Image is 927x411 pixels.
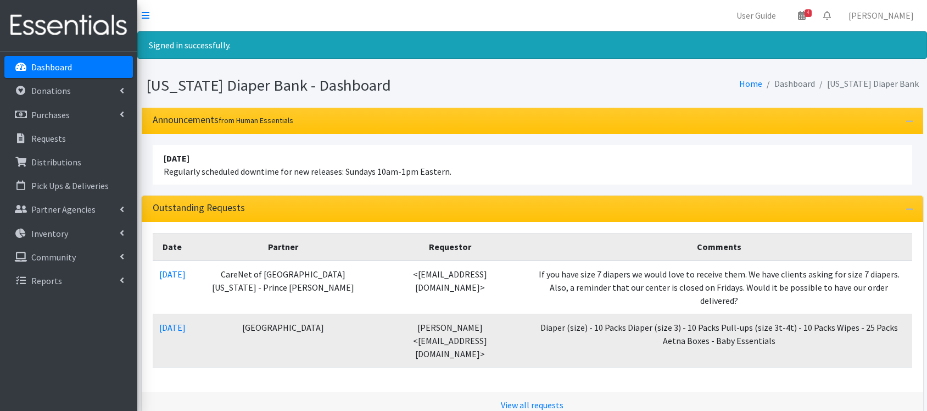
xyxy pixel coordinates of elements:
[739,78,762,89] a: Home
[153,202,245,214] h3: Outstanding Requests
[4,151,133,173] a: Distributions
[4,223,133,245] a: Inventory
[840,4,923,26] a: [PERSON_NAME]
[4,56,133,78] a: Dashboard
[153,114,293,126] h3: Announcements
[31,109,70,120] p: Purchases
[526,233,912,260] th: Comments
[31,204,96,215] p: Partner Agencies
[805,9,812,17] span: 4
[526,314,912,367] td: Diaper (size) - 10 Packs Diaper (size 3) - 10 Packs Pull-ups (size 3t-4t) - 10 Packs Wipes - 25 P...
[4,127,133,149] a: Requests
[137,31,927,59] div: Signed in successfully.
[219,115,293,125] small: from Human Essentials
[31,252,76,263] p: Community
[4,80,133,102] a: Donations
[762,76,815,92] li: Dashboard
[374,260,526,314] td: <[EMAIL_ADDRESS][DOMAIN_NAME]>
[815,76,919,92] li: [US_STATE] Diaper Bank
[4,246,133,268] a: Community
[31,275,62,286] p: Reports
[374,233,526,260] th: Requestor
[192,260,375,314] td: CareNet of [GEOGRAPHIC_DATA][US_STATE] - Prince [PERSON_NAME]
[159,322,186,333] a: [DATE]
[164,153,189,164] strong: [DATE]
[31,228,68,239] p: Inventory
[153,233,192,260] th: Date
[192,233,375,260] th: Partner
[501,399,563,410] a: View all requests
[31,180,109,191] p: Pick Ups & Deliveries
[159,269,186,280] a: [DATE]
[728,4,785,26] a: User Guide
[146,76,528,95] h1: [US_STATE] Diaper Bank - Dashboard
[4,7,133,44] img: HumanEssentials
[4,175,133,197] a: Pick Ups & Deliveries
[31,85,71,96] p: Donations
[374,314,526,367] td: [PERSON_NAME] <[EMAIL_ADDRESS][DOMAIN_NAME]>
[31,62,72,73] p: Dashboard
[31,157,81,168] p: Distributions
[4,104,133,126] a: Purchases
[153,145,912,185] li: Regularly scheduled downtime for new releases: Sundays 10am-1pm Eastern.
[192,314,375,367] td: [GEOGRAPHIC_DATA]
[526,260,912,314] td: If you have size 7 diapers we would love to receive them. We have clients asking for size 7 diape...
[4,270,133,292] a: Reports
[4,198,133,220] a: Partner Agencies
[789,4,814,26] a: 4
[31,133,66,144] p: Requests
